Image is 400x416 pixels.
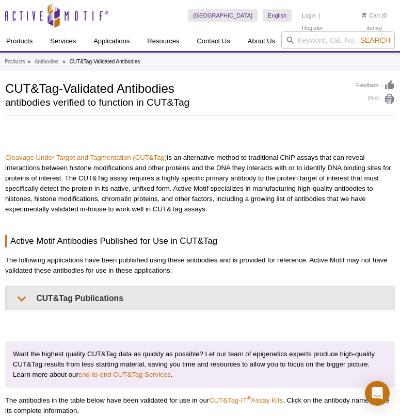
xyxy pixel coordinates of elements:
[360,36,390,44] span: Search
[365,381,390,406] div: Open Intercom Messenger
[70,59,140,64] li: CUT&Tag-Validated Antibodies
[5,395,395,416] p: The antibodies in the table below have been validated for use in our . Click on the antibody name...
[7,287,394,310] summary: CUT&Tag Publications
[62,59,66,64] li: »
[5,154,167,161] a: Cleavage Under Target and Tagmentation (CUT&Tag)
[44,31,82,51] a: Services
[141,31,185,51] a: Resources
[318,9,320,22] li: |
[362,12,380,19] a: Cart
[5,341,395,388] p: Want the highest quality CUT&Tag data as quickly as possible? Let our team of epigenetics experts...
[35,57,59,66] a: Antibodies
[190,31,236,51] a: Contact Us
[188,9,258,22] a: [GEOGRAPHIC_DATA]
[5,255,395,276] p: The following applications have been published using these antibodies and is provided for referen...
[263,9,292,22] a: English
[302,24,323,31] a: Register
[302,12,316,19] a: Login
[5,80,346,95] h1: CUT&Tag-Validated Antibodies
[356,80,395,91] a: Feedback
[5,98,346,107] h2: antibodies verified to function in CUT&Tag
[78,371,171,378] a: end-to-end CUT&Tag Services
[281,31,395,49] input: Keyword, Cat. No.
[356,94,395,105] a: Print
[354,9,395,34] li: (0 items)
[87,31,136,51] a: Applications
[247,395,251,401] sup: ®
[27,59,30,64] li: »
[5,235,395,247] h3: Active Motif Antibodies Published for Use in CUT&Tag
[362,12,366,18] img: Your Cart
[242,31,281,51] a: About Us
[357,36,393,45] button: Search
[5,57,25,66] a: Products
[5,153,395,214] p: is an alternative method to traditional ChIP assays that can reveal interactions between histone ...
[209,396,283,404] a: CUT&Tag-IT®Assay Kits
